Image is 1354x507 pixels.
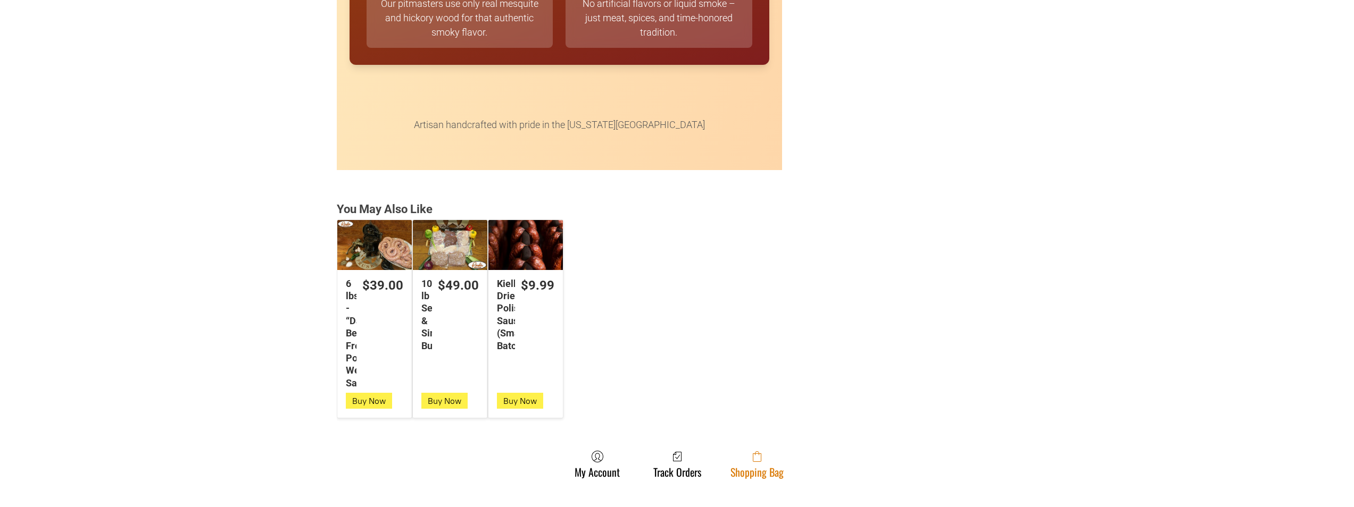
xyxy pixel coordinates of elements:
[337,220,412,269] a: 6 lbs - “Da” Best Fresh Polish Wedding Sausage
[413,220,487,269] a: 10 lb Seniors &amp; Singles Bundles
[346,277,356,390] div: 6 lbs - “Da” Best Fresh Polish Wedding Sausage
[438,277,479,294] div: $49.00
[428,396,461,406] span: Buy Now
[362,277,403,294] div: $39.00
[488,277,563,352] a: $9.99Kielbasa Dried Polish Sausage (Small Batch)
[413,277,487,352] a: $49.0010 lb Seniors & Singles Bundles
[488,220,563,269] a: Kielbasa Dried Polish Sausage (Small Batch)
[421,277,432,352] div: 10 lb Seniors & Singles Bundles
[569,450,625,478] a: My Account
[337,202,1018,217] div: You May Also Like
[648,450,707,478] a: Track Orders
[337,277,412,390] a: $39.006 lbs - “Da” Best Fresh Polish Wedding Sausage
[725,450,789,478] a: Shopping Bag
[521,277,554,294] div: $9.99
[421,393,468,409] button: Buy Now
[497,393,543,409] button: Buy Now
[497,277,515,352] div: Kielbasa Dried Polish Sausage (Small Batch)
[350,103,769,132] p: Artisan handcrafted with pride in the [US_STATE][GEOGRAPHIC_DATA]
[346,393,392,409] button: Buy Now
[503,396,537,406] span: Buy Now
[352,396,386,406] span: Buy Now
